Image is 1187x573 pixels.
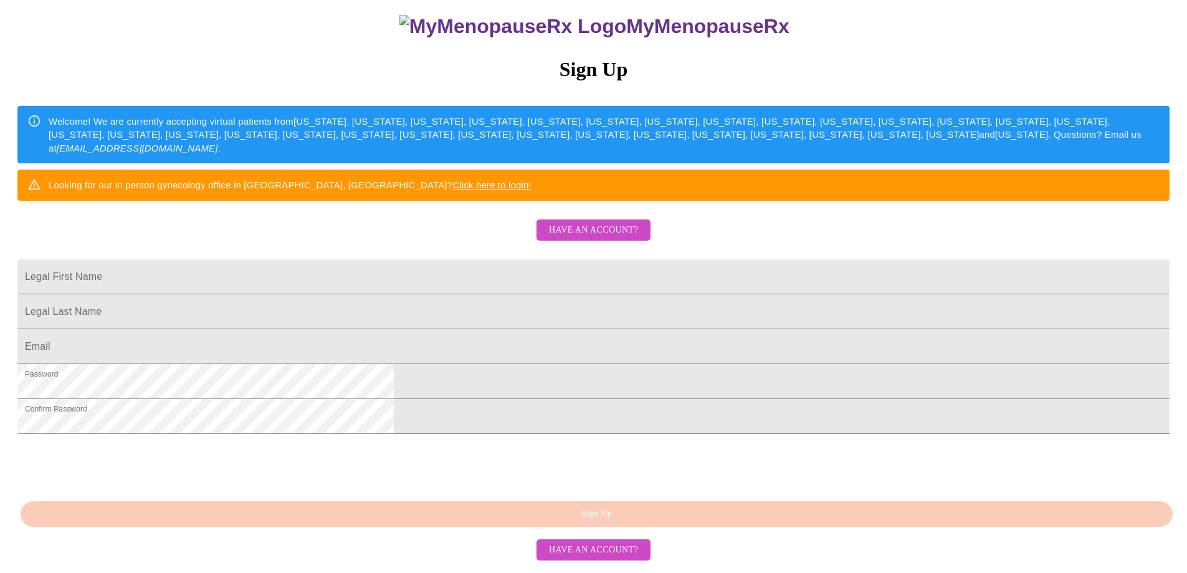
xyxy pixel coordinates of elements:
[17,440,207,489] iframe: reCAPTCHA
[19,15,1170,38] h3: MyMenopauseRx
[452,180,532,190] a: Click here to login!
[533,233,654,243] a: Have an account?
[533,543,654,554] a: Have an account?
[549,223,638,238] span: Have an account?
[536,539,651,561] button: Have an account?
[399,15,626,38] img: MyMenopauseRx Logo
[49,173,532,196] div: Looking for our in person gynecology office in [GEOGRAPHIC_DATA], [GEOGRAPHIC_DATA]?
[17,58,1170,81] h3: Sign Up
[49,110,1160,160] div: Welcome! We are currently accepting virtual patients from [US_STATE], [US_STATE], [US_STATE], [US...
[549,542,638,558] span: Have an account?
[536,219,651,241] button: Have an account?
[57,143,218,153] em: [EMAIL_ADDRESS][DOMAIN_NAME]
